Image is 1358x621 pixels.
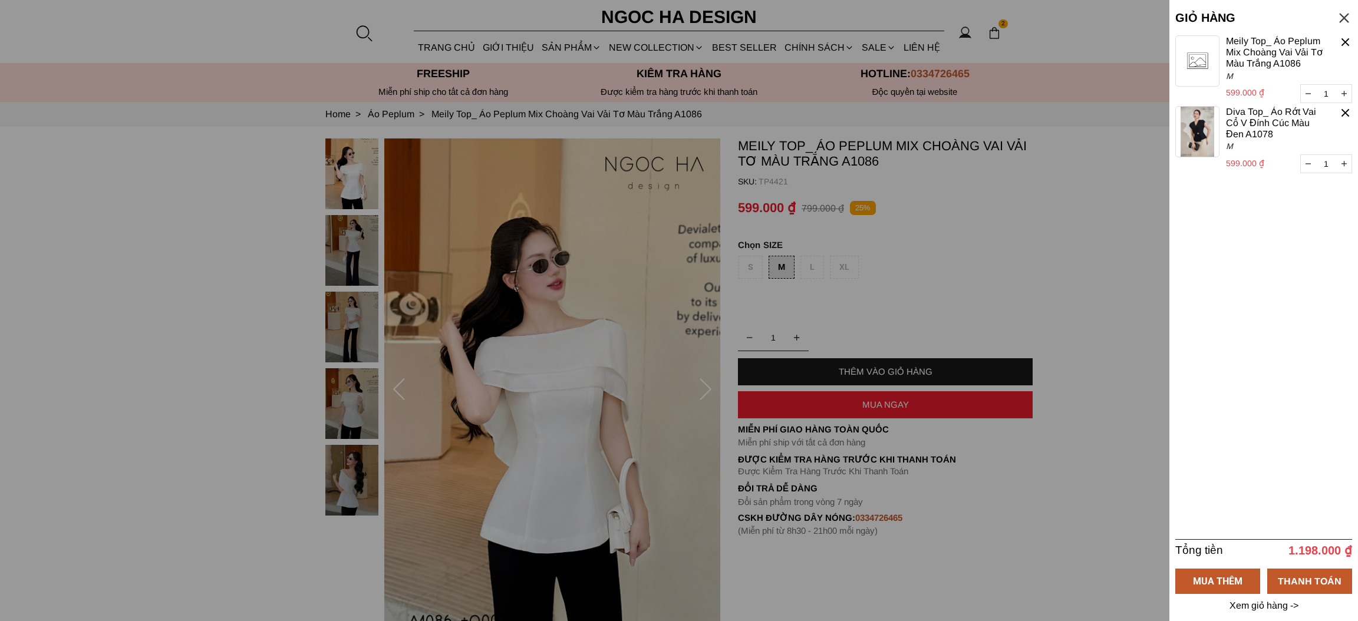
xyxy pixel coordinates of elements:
[1228,600,1300,611] a: Xem giỏ hàng ->
[1226,70,1326,82] p: M
[1301,155,1352,173] input: Quantity input
[1281,543,1352,557] p: 1.198.000 ₫
[1175,35,1219,87] img: d02869f068e9b7c043efc7c551d2042a678a104b32495639f71c33a1.png
[1226,140,1326,153] p: M
[1175,11,1311,25] h5: GIỎ HÀNG
[1175,574,1260,589] div: MUA THÊM
[1301,85,1352,103] input: Quantity input
[1226,157,1323,170] p: 599.000 ₫
[1226,86,1323,99] p: 599.000 ₫
[1226,35,1326,70] a: Meily Top_ Áo Peplum Mix Choàng Vai Vải Tơ Màu Trắng A1086
[1267,573,1352,588] div: THANH TOÁN
[1175,544,1260,557] h6: Tổng tiền
[1175,106,1219,157] img: jpeg.jpeg
[1226,106,1326,140] a: Diva Top_ Áo Rớt Vai Cổ V Đính Cúc Màu Đen A1078
[1267,569,1352,594] a: THANH TOÁN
